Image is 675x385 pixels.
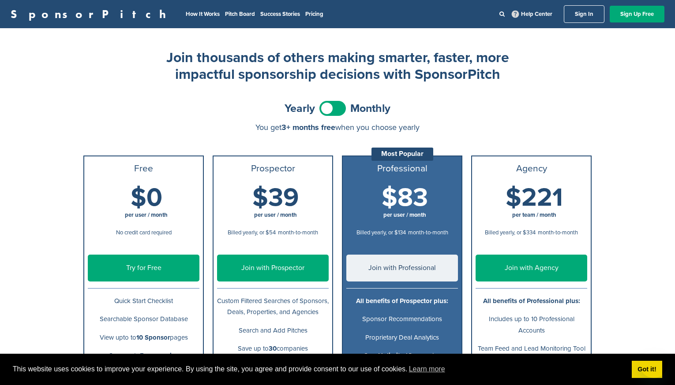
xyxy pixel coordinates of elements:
[88,332,199,343] p: View upto to pages
[356,297,448,305] b: All benefits of Prospector plus:
[83,123,592,132] div: You get when you choose yearly
[136,333,170,341] b: 10 Sponsor
[512,211,556,218] span: per team / month
[640,350,668,378] iframe: Button to launch messaging window
[346,314,458,325] p: Sponsor Recommendations
[125,211,168,218] span: per user / month
[564,5,604,23] a: Sign In
[356,229,406,236] span: Billed yearly, or $134
[483,297,580,305] b: All benefits of Professional plus:
[371,148,433,161] div: Most Popular
[140,352,178,359] b: 5 companies
[225,11,255,18] a: Pitch Board
[11,8,172,20] a: SponsorPitch
[476,314,587,336] p: Includes up to 10 Professional Accounts
[217,325,329,336] p: Search and Add Pitches
[217,255,329,281] a: Join with Prospector
[131,182,162,213] span: $0
[476,343,587,354] p: Team Feed and Lead Monitoring Tool
[116,229,172,236] span: No credit card required
[506,182,563,213] span: $221
[88,314,199,325] p: Searchable Sponsor Database
[408,229,448,236] span: month-to-month
[278,229,318,236] span: month-to-month
[161,49,514,83] h2: Join thousands of others making smarter, faster, more impactful sponsorship decisions with Sponso...
[88,350,199,361] p: Save up to
[510,9,554,19] a: Help Center
[254,211,297,218] span: per user / month
[346,350,458,361] p: Save Companies
[632,361,662,378] a: dismiss cookie message
[228,229,276,236] span: Billed yearly, or $54
[305,11,323,18] a: Pricing
[281,122,335,132] span: 3+ months free
[217,296,329,318] p: Custom Filtered Searches of Sponsors, Deals, Properties, and Agencies
[382,182,428,213] span: $83
[408,363,446,376] a: learn more about cookies
[476,163,587,174] h3: Agency
[285,103,315,114] span: Yearly
[88,255,199,281] a: Try for Free
[88,296,199,307] p: Quick Start Checklist
[346,163,458,174] h3: Professional
[217,343,329,354] p: Save up to companies
[346,255,458,281] a: Join with Professional
[378,352,408,359] b: Unlimited
[88,163,199,174] h3: Free
[610,6,664,22] a: Sign Up Free
[346,332,458,343] p: Proprietary Deal Analytics
[350,103,390,114] span: Monthly
[538,229,578,236] span: month-to-month
[269,344,277,352] b: 30
[217,163,329,174] h3: Prospector
[260,11,300,18] a: Success Stories
[476,255,587,281] a: Join with Agency
[186,11,220,18] a: How It Works
[13,363,625,376] span: This website uses cookies to improve your experience. By using the site, you agree and provide co...
[383,211,426,218] span: per user / month
[485,229,536,236] span: Billed yearly, or $334
[252,182,299,213] span: $39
